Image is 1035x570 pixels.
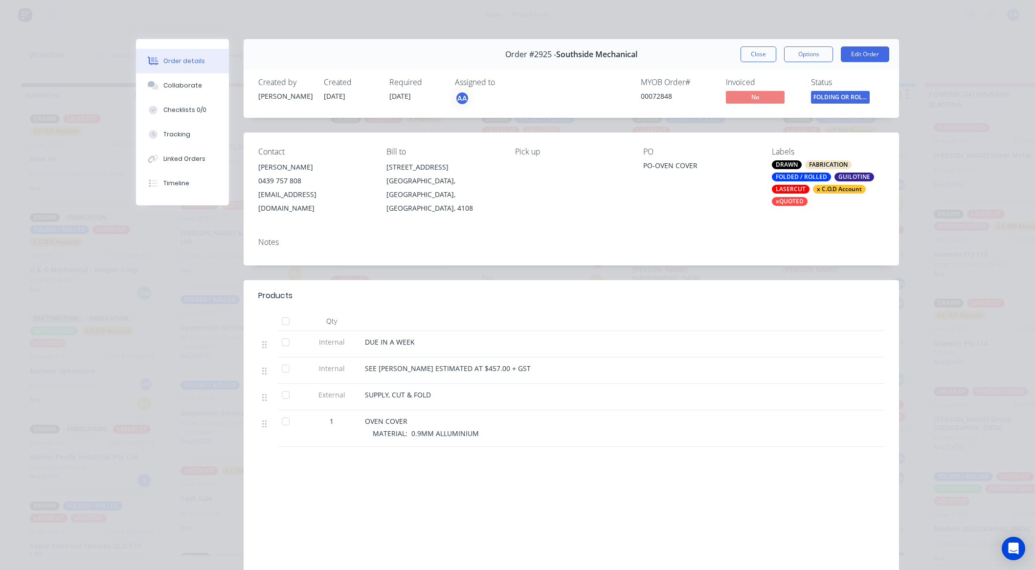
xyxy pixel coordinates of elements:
div: [GEOGRAPHIC_DATA], [GEOGRAPHIC_DATA], [GEOGRAPHIC_DATA], 4108 [386,174,499,215]
div: 00072848 [641,91,714,101]
div: PO-OVEN COVER [643,160,756,174]
span: 1 [330,416,334,426]
div: [PERSON_NAME] [258,160,371,174]
div: Products [258,290,292,302]
span: SEE [PERSON_NAME] ESTIMATED AT $457.00 + GST [365,364,531,373]
span: DUE IN A WEEK [365,337,415,347]
div: Contact [258,147,371,156]
button: Collaborate [136,73,229,98]
button: Close [741,46,776,62]
div: Created [324,78,378,87]
span: [DATE] [324,91,345,101]
div: [PERSON_NAME]0439 757 808[EMAIL_ADDRESS][DOMAIN_NAME] [258,160,371,215]
div: Order details [163,57,205,66]
div: [PERSON_NAME] [258,91,312,101]
div: Labels [772,147,884,156]
button: Edit Order [841,46,889,62]
div: Qty [302,311,361,331]
span: Order #2925 - [505,50,556,59]
button: Timeline [136,171,229,196]
div: Timeline [163,179,189,188]
span: Southside Mechanical [556,50,637,59]
div: Status [811,78,884,87]
div: GUILOTINE [834,173,874,181]
div: Notes [258,238,884,247]
div: DRAWN [772,160,802,169]
div: Invoiced [726,78,799,87]
button: FOLDING OR ROLL... [811,91,870,106]
div: Checklists 0/0 [163,106,206,114]
div: Open Intercom Messenger [1002,537,1025,560]
div: PO [643,147,756,156]
div: Bill to [386,147,499,156]
div: LASERCUT [772,185,810,194]
div: Tracking [163,130,190,139]
div: Pick up [515,147,628,156]
span: FOLDING OR ROLL... [811,91,870,103]
button: Order details [136,49,229,73]
span: MATERIAL: 0.9MM ALLUMINIUM [373,429,479,438]
div: 0439 757 808 [258,174,371,188]
div: FABRICATION [805,160,852,169]
div: Assigned to [455,78,553,87]
span: External [306,390,357,400]
div: [EMAIL_ADDRESS][DOMAIN_NAME] [258,188,371,215]
div: FOLDED / ROLLED [772,173,831,181]
div: xQUOTED [772,197,808,206]
button: Checklists 0/0 [136,98,229,122]
button: AA [455,91,470,106]
div: MYOB Order # [641,78,714,87]
span: Internal [306,363,357,373]
div: [STREET_ADDRESS] [386,160,499,174]
div: Required [389,78,443,87]
span: Internal [306,337,357,347]
button: Options [784,46,833,62]
div: [STREET_ADDRESS][GEOGRAPHIC_DATA], [GEOGRAPHIC_DATA], [GEOGRAPHIC_DATA], 4108 [386,160,499,215]
button: Linked Orders [136,147,229,171]
span: No [726,91,785,103]
span: OVEN COVER [365,417,407,426]
div: x C.O.D Account [813,185,866,194]
div: Linked Orders [163,154,205,163]
span: [DATE] [389,91,411,101]
span: SUPPLY, CUT & FOLD [365,390,431,399]
div: Collaborate [163,81,202,90]
div: Created by [258,78,312,87]
button: Tracking [136,122,229,147]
